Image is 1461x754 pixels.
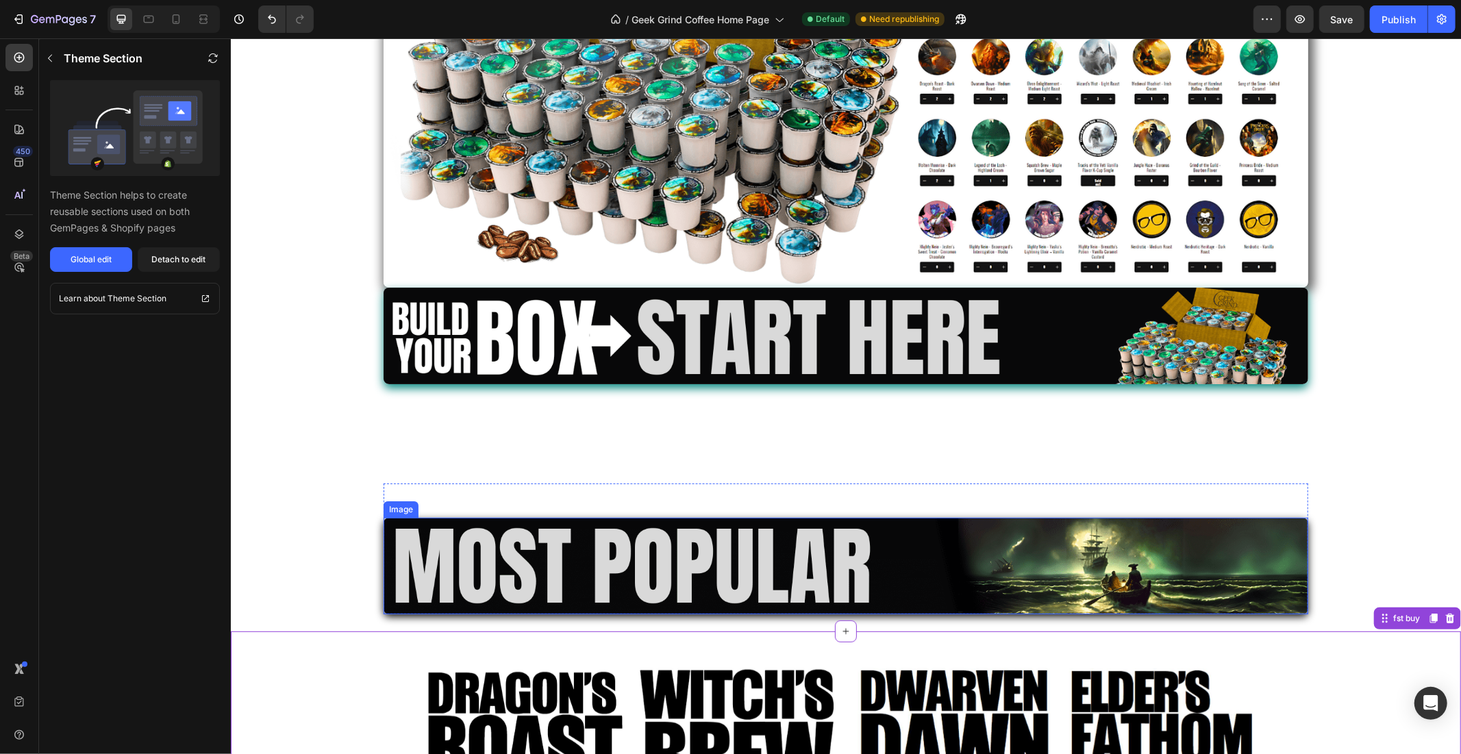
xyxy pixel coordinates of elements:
div: Image [155,465,185,477]
button: 7 [5,5,102,33]
a: Learn about Theme Section [50,283,220,314]
span: Need republishing [869,13,939,25]
img: gempages_463924774456853585-51a29bdb-2a09-4700-a851-72332b0af3d3.png [153,249,1077,346]
span: Default [816,13,845,25]
div: Publish [1382,12,1416,27]
p: Theme Section [64,50,142,66]
div: Open Intercom Messenger [1414,687,1447,720]
div: Undo/Redo [258,5,314,33]
div: Beta [10,251,33,262]
p: Learn about [59,292,105,305]
button: Publish [1370,5,1427,33]
p: 7 [90,11,96,27]
div: Global edit [71,253,112,266]
div: 450 [13,146,33,157]
span: / [625,12,629,27]
img: gempages_463924774456853585-6d34b679-a5d7-4c20-ae65-b44440392caa.png [153,479,1077,576]
p: Theme Section [108,292,166,305]
button: Save [1319,5,1364,33]
div: fst buy [1160,574,1192,586]
button: Global edit [50,247,132,272]
button: Detach to edit [138,247,220,272]
div: Detach to edit [152,253,206,266]
p: Theme Section helps to create reusable sections used on both GemPages & Shopify pages [50,187,220,236]
iframe: To enrich screen reader interactions, please activate Accessibility in Grammarly extension settings [231,38,1461,754]
span: Save [1331,14,1353,25]
span: Geek Grind Coffee Home Page [632,12,769,27]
